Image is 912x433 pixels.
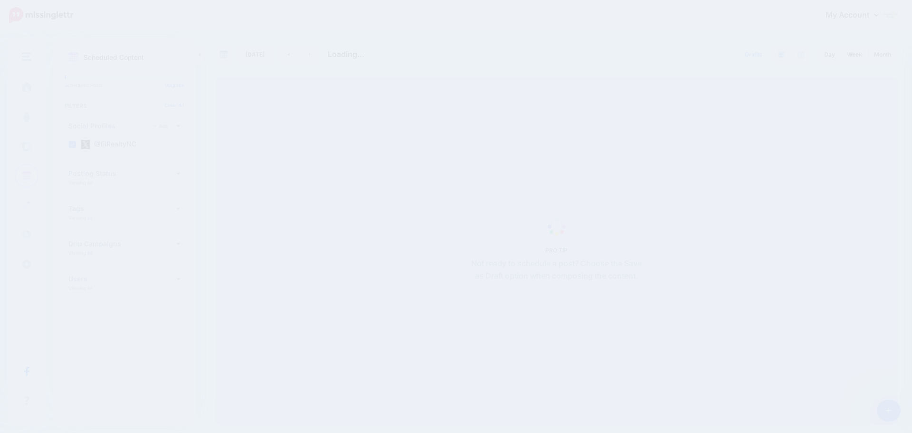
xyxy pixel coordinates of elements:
p: Viewing all [68,285,92,291]
p: Scheduled Posts [65,83,184,87]
span: Loading... [328,49,364,59]
img: paragraph-boxed.png [778,51,785,58]
a: Month [868,47,897,62]
p: Scheduled Content [84,54,144,61]
a: Week [841,47,868,62]
h4: Tags [68,205,176,212]
a: Upgrade [165,82,184,88]
h4: Social Profiles [68,123,150,129]
p: Viewing all [68,250,92,256]
h5: PRO TIP [467,247,646,254]
img: Missinglettr [9,7,73,23]
label: @EIRealtyNC [81,140,136,149]
p: Viewing all [68,180,92,185]
h4: Posting Status [68,170,176,177]
h4: Filters [65,102,184,109]
p: Not ready to schedule a post? Choose the Save as Draft option when composing the content. [467,258,646,282]
img: calendar.png [68,52,79,63]
img: calendar-grey-darker.png [219,50,228,59]
a: Day [818,47,841,62]
a: [DATE] [236,46,274,63]
img: facebook-grey-square.png [797,51,804,58]
span: Drafts [745,52,762,58]
img: twitter-square.png [81,140,90,149]
p: Viewing all [68,215,92,221]
img: menu.png [22,52,31,61]
a: Add [150,122,171,130]
h4: Drip Campaigns [68,241,176,247]
a: My Account [816,4,898,27]
a: Clear All [164,102,184,108]
a: Drafts [739,46,768,63]
h4: Users [68,276,176,282]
